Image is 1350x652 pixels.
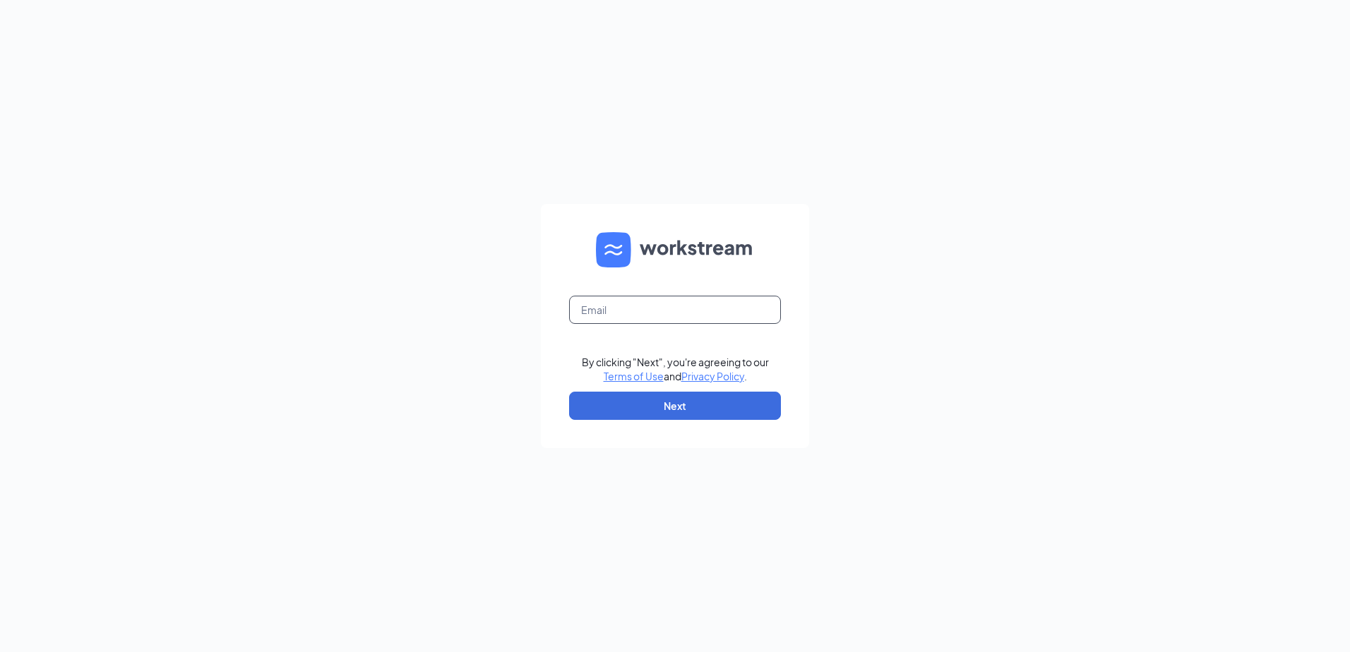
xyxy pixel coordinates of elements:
[569,296,781,324] input: Email
[582,355,769,383] div: By clicking "Next", you're agreeing to our and .
[604,370,664,382] a: Terms of Use
[569,392,781,420] button: Next
[681,370,744,382] a: Privacy Policy
[596,232,754,267] img: WS logo and Workstream text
